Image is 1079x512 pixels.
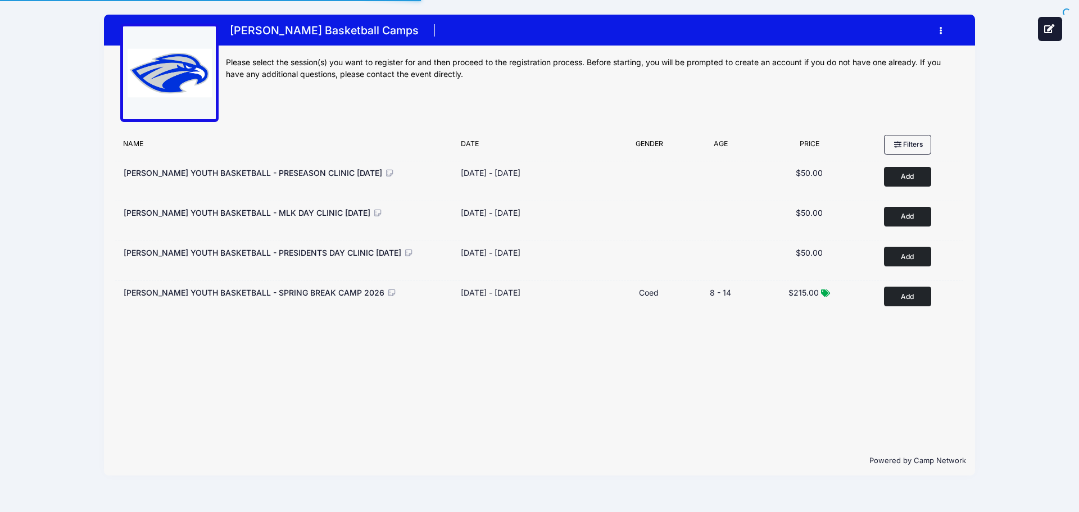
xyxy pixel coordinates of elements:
[788,288,819,297] span: $215.00
[124,208,370,218] span: [PERSON_NAME] YOUTH BASKETBALL - MLK DAY CLINIC [DATE]
[796,248,823,257] span: $50.00
[455,139,615,155] div: Date
[124,168,382,178] span: [PERSON_NAME] YOUTH BASKETBALL - PRESEASON CLINIC [DATE]
[124,248,401,257] span: [PERSON_NAME] YOUTH BASKETBALL - PRESIDENTS DAY CLINIC [DATE]
[759,139,860,155] div: Price
[226,57,959,80] div: Please select the session(s) you want to register for and then proceed to the registration proces...
[884,247,931,266] button: Add
[461,287,520,298] div: [DATE] - [DATE]
[226,21,422,40] h1: [PERSON_NAME] Basketball Camps
[710,288,731,297] span: 8 - 14
[615,139,683,155] div: Gender
[884,167,931,187] button: Add
[884,207,931,226] button: Add
[683,139,759,155] div: Age
[639,288,659,297] span: Coed
[128,31,212,115] img: logo
[884,287,931,306] button: Add
[113,455,966,466] p: Powered by Camp Network
[461,167,520,179] div: [DATE] - [DATE]
[117,139,455,155] div: Name
[461,207,520,219] div: [DATE] - [DATE]
[884,135,931,154] button: Filters
[124,288,384,297] span: [PERSON_NAME] YOUTH BASKETBALL - SPRING BREAK CAMP 2026
[461,247,520,259] div: [DATE] - [DATE]
[796,168,823,178] span: $50.00
[796,208,823,218] span: $50.00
